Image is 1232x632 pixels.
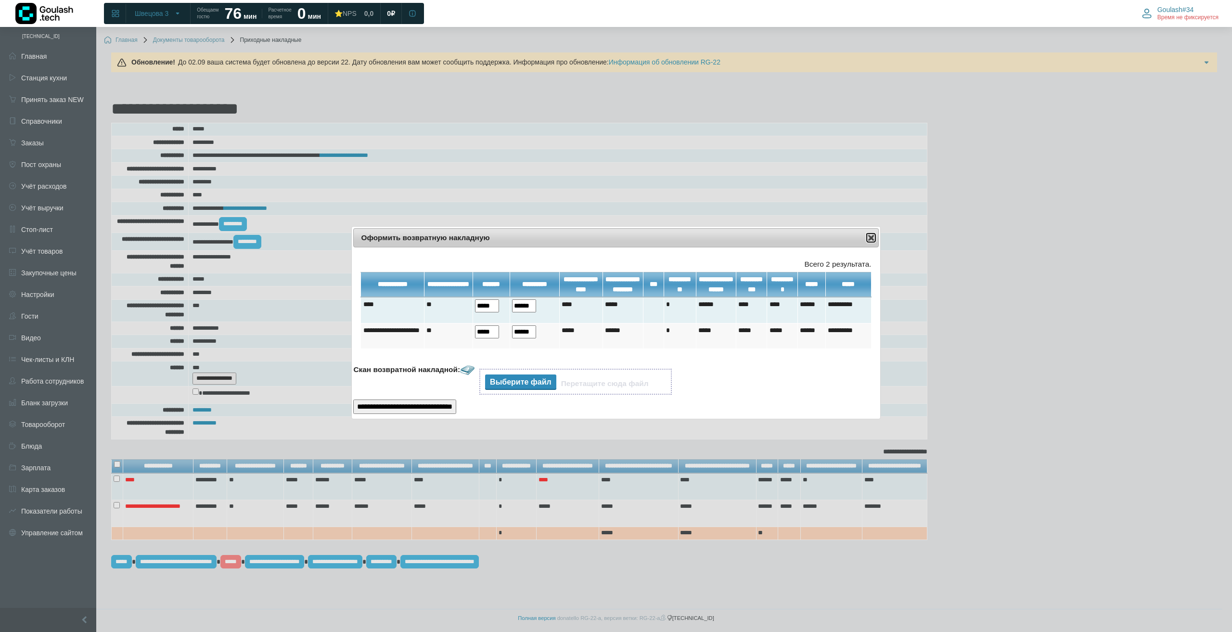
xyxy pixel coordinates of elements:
[15,3,73,24] img: Логотип компании Goulash.tech
[224,5,242,22] strong: 76
[1157,14,1219,22] span: Время не фиксируется
[561,380,649,388] b: Перетащите сюда файл
[353,365,457,374] b: Скан возвратной накладной
[268,7,291,20] span: Расчетное время
[485,374,556,389] div: Выберите файл
[191,5,327,22] a: Обещаем гостю 76 мин Расчетное время 0 мин
[244,13,257,20] span: мин
[329,5,379,22] a: ⭐NPS 0,0
[308,13,321,20] span: мин
[866,233,876,243] button: Close
[343,10,357,17] span: NPS
[360,258,871,270] div: Всего 2 результата.
[381,5,401,22] a: 0 ₽
[129,6,187,21] button: Швецова 3
[1136,3,1224,24] button: Goulash#34 Время не фиксируется
[361,232,820,243] span: Оформить возвратную накладную
[353,364,460,400] b: :
[391,9,395,18] span: ₽
[197,7,218,20] span: Обещаем гостю
[364,9,373,18] span: 0,0
[297,5,306,22] strong: 0
[334,9,357,18] div: ⭐
[387,9,391,18] span: 0
[135,9,168,18] span: Швецова 3
[1157,5,1194,14] span: Goulash#34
